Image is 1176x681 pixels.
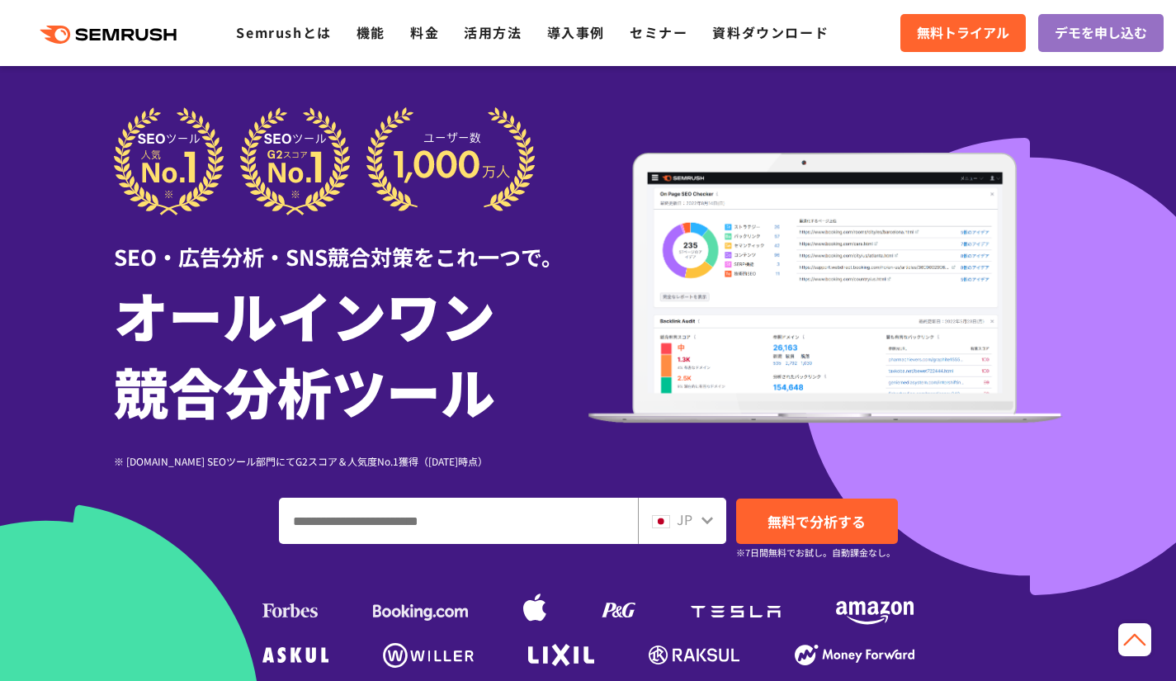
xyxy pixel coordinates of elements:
[547,22,605,42] a: 導入事例
[114,215,588,272] div: SEO・広告分析・SNS競合対策をこれ一つで。
[736,545,895,560] small: ※7日間無料でお試し。自動課金なし。
[1038,14,1164,52] a: デモを申し込む
[712,22,829,42] a: 資料ダウンロード
[677,509,692,529] span: JP
[900,14,1026,52] a: 無料トライアル
[917,22,1009,44] span: 無料トライアル
[114,277,588,428] h1: オールインワン 競合分析ツール
[280,499,637,543] input: ドメイン、キーワードまたはURLを入力してください
[630,22,687,42] a: セミナー
[114,453,588,469] div: ※ [DOMAIN_NAME] SEOツール部門にてG2スコア＆人気度No.1獲得（[DATE]時点）
[767,511,866,532] span: 無料で分析する
[357,22,385,42] a: 機能
[736,499,898,544] a: 無料で分析する
[236,22,331,42] a: Semrushとは
[464,22,522,42] a: 活用方法
[410,22,439,42] a: 料金
[1055,22,1147,44] span: デモを申し込む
